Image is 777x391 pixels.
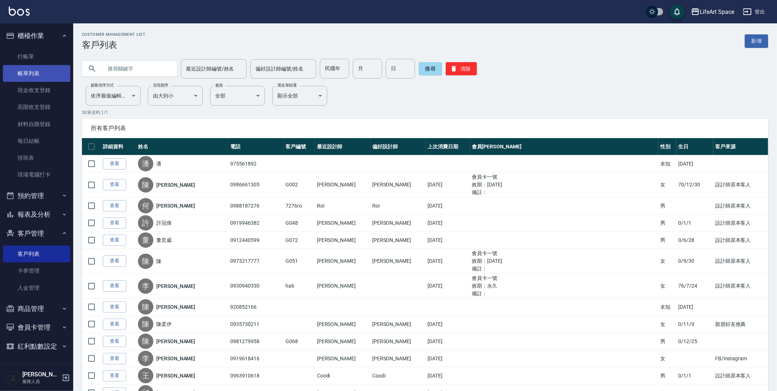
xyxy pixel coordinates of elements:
[700,7,734,16] div: LifeArt Space
[658,249,676,274] td: 女
[228,172,284,197] td: 0986661305
[284,232,315,249] td: G072
[156,303,195,311] a: [PERSON_NAME]
[284,249,315,274] td: G051
[472,274,657,282] ul: 會員卡一號
[676,172,713,197] td: 70/12/30
[676,367,713,384] td: 0/1/1
[156,372,195,379] a: [PERSON_NAME]
[658,350,676,367] td: 女
[272,86,327,106] div: 顯示全部
[284,333,315,350] td: G068
[3,166,70,183] a: 現場電腦打卡
[215,83,223,88] label: 會員
[676,155,713,172] td: [DATE]
[210,86,265,106] div: 全部
[103,200,126,212] a: 查看
[676,274,713,299] td: 76/7/24
[472,282,657,290] ul: 效期： 永久
[153,83,168,88] label: 呈現順序
[228,138,284,155] th: 電話
[426,316,470,333] td: [DATE]
[284,138,315,155] th: 客戶編號
[713,215,768,232] td: 設計師原本客人
[713,138,768,155] th: 客戶來源
[676,138,713,155] th: 生日
[3,205,70,224] button: 報表及分析
[370,138,426,155] th: 偏好設計師
[676,299,713,316] td: [DATE]
[156,282,195,290] a: [PERSON_NAME]
[426,138,470,155] th: 上次消費日期
[3,65,70,82] a: 帳單列表
[228,316,284,333] td: 0935730211
[670,4,684,19] button: save
[228,333,284,350] td: 0981279958
[284,172,315,197] td: G002
[138,232,153,248] div: 董
[103,179,126,190] a: 查看
[370,249,426,274] td: [PERSON_NAME]
[745,34,768,48] a: 新增
[315,215,370,232] td: [PERSON_NAME]
[315,138,370,155] th: 最近設計師
[370,367,426,384] td: Coodi
[426,333,470,350] td: [DATE]
[472,173,657,181] ul: 會員卡一號
[315,274,370,299] td: [PERSON_NAME]
[713,274,768,299] td: 設計師原本客人
[284,215,315,232] td: G048
[3,116,70,133] a: 材料自購登錄
[22,378,60,385] p: 服務人員
[315,350,370,367] td: [PERSON_NAME]
[228,274,284,299] td: 0930940330
[138,254,153,269] div: 陳
[658,155,676,172] td: 未知
[713,316,768,333] td: 親朋好友推薦
[713,232,768,249] td: 設計師原本客人
[3,82,70,99] a: 現金收支登錄
[370,232,426,249] td: [PERSON_NAME]
[370,172,426,197] td: [PERSON_NAME]
[156,219,172,227] a: 許冠偉
[3,299,70,318] button: 商品管理
[426,350,470,367] td: [DATE]
[713,350,768,367] td: FB/Instagram
[658,232,676,249] td: 男
[3,280,70,296] a: 入金管理
[6,371,20,385] img: Person
[713,172,768,197] td: 設計師原本客人
[103,158,126,170] a: 查看
[658,274,676,299] td: 女
[713,197,768,215] td: 設計師原本客人
[82,40,145,50] h3: 客戶列表
[426,367,470,384] td: [DATE]
[156,320,172,328] a: 陳柔伊
[658,197,676,215] td: 男
[426,215,470,232] td: [DATE]
[658,138,676,155] th: 性別
[138,156,153,171] div: 潘
[228,215,284,232] td: 0919946382
[22,371,60,378] h5: [PERSON_NAME]
[138,351,153,366] div: 李
[419,62,442,75] button: 搜尋
[9,7,30,16] img: Logo
[156,236,172,244] a: 董奕威
[91,125,759,132] span: 所有客戶列表
[103,235,126,246] a: 查看
[3,133,70,149] a: 每日結帳
[156,258,161,265] a: 陳
[228,367,284,384] td: 0963910618
[3,337,70,356] button: 紅利點數設定
[315,172,370,197] td: [PERSON_NAME]
[3,26,70,45] button: 櫃檯作業
[138,368,153,383] div: 王
[103,370,126,381] a: 查看
[102,59,171,79] input: 搜尋關鍵字
[3,99,70,115] a: 高階收支登錄
[3,224,70,243] button: 客戶管理
[103,255,126,267] a: 查看
[315,316,370,333] td: [PERSON_NAME]
[86,86,141,106] div: 依序最後編輯時間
